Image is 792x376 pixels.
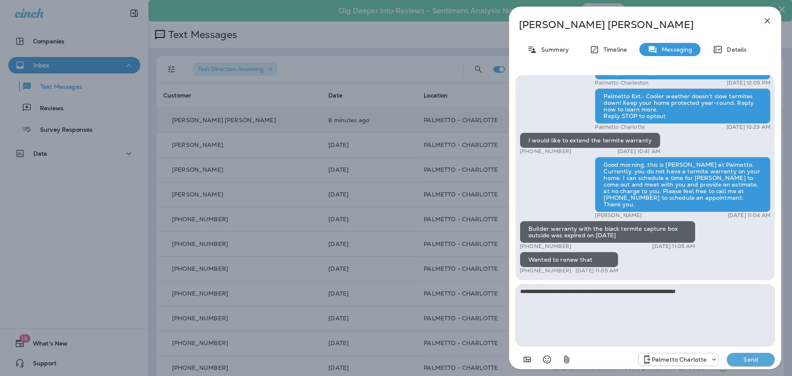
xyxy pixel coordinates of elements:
[520,243,571,250] p: [PHONE_NUMBER]
[599,46,627,53] p: Timeline
[727,80,771,86] p: [DATE] 12:05 PM
[595,212,642,219] p: [PERSON_NAME]
[520,267,571,274] p: [PHONE_NUMBER]
[658,46,692,53] p: Messaging
[733,356,768,363] p: Send
[539,351,555,368] button: Select an emoji
[575,267,618,274] p: [DATE] 11:05 AM
[728,212,771,219] p: [DATE] 11:04 AM
[726,124,771,130] p: [DATE] 10:23 AM
[520,132,660,148] div: I would like to extend the termite warranty
[639,355,719,364] div: +1 (704) 307-2477
[520,252,618,267] div: Wanted to renew that
[520,148,571,155] p: [PHONE_NUMBER]
[727,353,775,366] button: Send
[519,19,744,31] p: [PERSON_NAME] [PERSON_NAME]
[618,148,660,155] p: [DATE] 10:41 AM
[595,157,771,212] div: Good morning, this is [PERSON_NAME] at Palmetto. Currently, you do not have a termite warranty on...
[519,351,535,368] button: Add in a premade template
[520,221,695,243] div: Builder warranty with the black termite capture box outside was expired on [DATE]
[537,46,569,53] p: Summary
[595,88,771,124] div: Palmetto Ext.: Cooler weather doesn't slow termites down! Keep your home protected year-round. Re...
[595,124,645,130] p: Palmetto Charlotte
[723,46,747,53] p: Details
[652,356,707,363] p: Palmetto Charlotte
[595,80,648,86] p: Palmetto Charleston
[652,243,695,250] p: [DATE] 11:05 AM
